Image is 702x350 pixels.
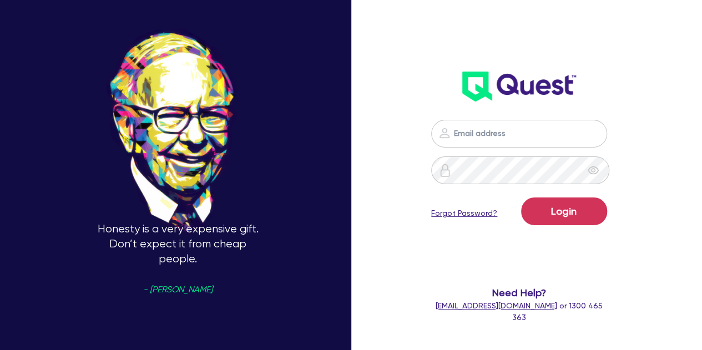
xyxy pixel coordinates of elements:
a: [EMAIL_ADDRESS][DOMAIN_NAME] [436,301,557,310]
span: Need Help? [431,285,607,300]
span: or 1300 465 363 [436,301,603,322]
button: Login [521,197,607,225]
span: eye [588,165,599,176]
a: Forgot Password? [431,207,497,219]
img: icon-password [438,164,452,177]
img: icon-password [438,126,451,140]
img: wH2k97JdezQIQAAAABJRU5ErkJggg== [462,72,576,102]
span: - [PERSON_NAME] [143,286,213,294]
input: Email address [431,120,607,148]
